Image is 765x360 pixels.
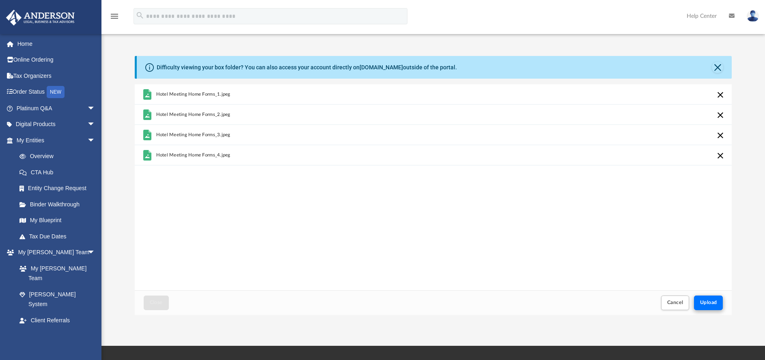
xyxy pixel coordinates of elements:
[715,110,725,120] button: Cancel this upload
[156,92,230,97] span: Hotel Meeting Home Forms_1.jpeg
[667,300,683,305] span: Cancel
[87,116,103,133] span: arrow_drop_down
[156,132,230,137] span: Hotel Meeting Home Forms_3.jpeg
[156,152,230,158] span: Hotel Meeting Home Forms_4.jpeg
[715,90,725,100] button: Cancel this upload
[87,244,103,261] span: arrow_drop_down
[110,15,119,21] a: menu
[700,300,717,305] span: Upload
[87,328,103,345] span: arrow_drop_down
[150,300,163,305] span: Close
[144,296,169,310] button: Close
[6,52,108,68] a: Online Ordering
[11,148,108,165] a: Overview
[157,63,457,72] div: Difficulty viewing your box folder? You can also access your account directly on outside of the p...
[6,100,108,116] a: Platinum Q&Aarrow_drop_down
[136,11,144,20] i: search
[87,100,103,117] span: arrow_drop_down
[110,11,119,21] i: menu
[6,36,108,52] a: Home
[11,212,103,229] a: My Blueprint
[694,296,723,310] button: Upload
[6,116,108,133] a: Digital Productsarrow_drop_down
[11,228,108,244] a: Tax Due Dates
[715,151,725,161] button: Cancel this upload
[11,164,108,180] a: CTA Hub
[156,112,230,117] span: Hotel Meeting Home Forms_2.jpeg
[47,86,65,98] div: NEW
[715,131,725,140] button: Cancel this upload
[11,312,103,328] a: Client Referrals
[712,62,723,73] button: Close
[135,84,732,290] div: grid
[4,10,77,26] img: Anderson Advisors Platinum Portal
[87,132,103,149] span: arrow_drop_down
[6,244,103,261] a: My [PERSON_NAME] Teamarrow_drop_down
[6,68,108,84] a: Tax Organizers
[6,132,108,148] a: My Entitiesarrow_drop_down
[747,10,759,22] img: User Pic
[360,64,403,71] a: [DOMAIN_NAME]
[11,260,99,286] a: My [PERSON_NAME] Team
[661,296,690,310] button: Cancel
[6,328,103,345] a: My Documentsarrow_drop_down
[11,286,103,312] a: [PERSON_NAME] System
[135,84,732,315] div: Upload
[11,180,108,197] a: Entity Change Request
[11,196,108,212] a: Binder Walkthrough
[6,84,108,101] a: Order StatusNEW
